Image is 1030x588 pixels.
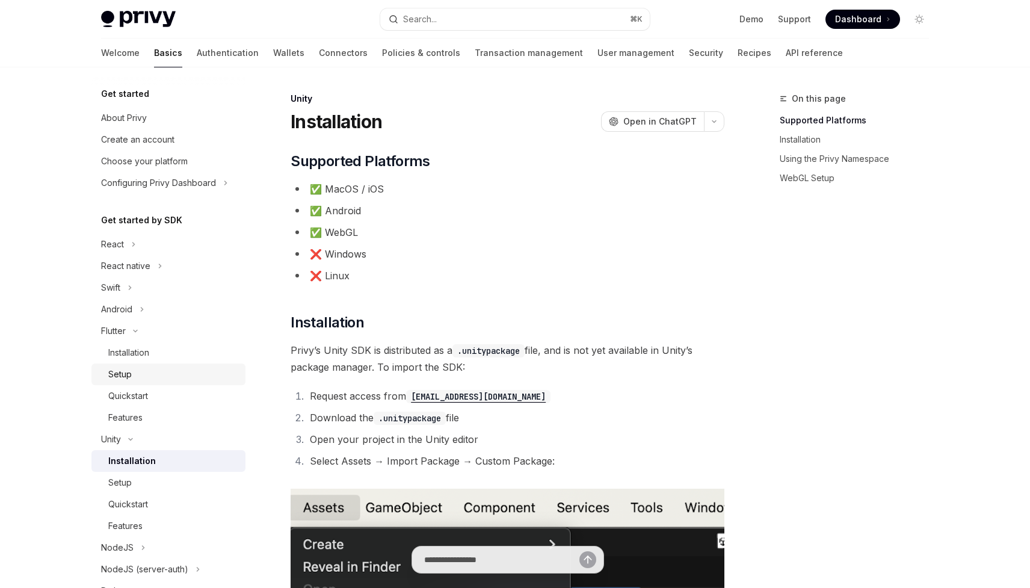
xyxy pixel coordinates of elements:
[306,409,724,426] li: Download the file
[108,519,143,533] div: Features
[91,494,245,515] a: Quickstart
[306,431,724,448] li: Open your project in the Unity editor
[108,410,143,425] div: Features
[403,12,437,26] div: Search...
[689,39,723,67] a: Security
[101,237,124,252] div: React
[291,181,724,197] li: ✅ MacOS / iOS
[424,546,579,573] input: Ask a question...
[452,344,525,357] code: .unitypackage
[780,130,939,149] a: Installation
[778,13,811,25] a: Support
[780,111,939,130] a: Supported Platforms
[406,390,550,402] a: [EMAIL_ADDRESS][DOMAIN_NAME]
[630,14,643,24] span: ⌘ K
[291,202,724,219] li: ✅ Android
[101,259,150,273] div: React native
[108,497,148,512] div: Quickstart
[101,540,134,555] div: NodeJS
[780,169,939,188] a: WebGL Setup
[910,10,929,29] button: Toggle dark mode
[291,93,724,105] div: Unity
[91,320,245,342] button: Flutter
[101,11,176,28] img: light logo
[738,39,771,67] a: Recipes
[291,152,430,171] span: Supported Platforms
[291,342,724,376] span: Privy’s Unity SDK is distributed as a file, and is not yet available in Unity’s package manager. ...
[197,39,259,67] a: Authentication
[91,385,245,407] a: Quickstart
[601,111,704,132] button: Open in ChatGPT
[91,537,245,559] button: NodeJS
[108,475,132,490] div: Setup
[291,111,382,132] h1: Installation
[101,213,182,227] h5: Get started by SDK
[291,267,724,284] li: ❌ Linux
[91,129,245,150] a: Create an account
[579,551,596,568] button: Send message
[101,302,132,317] div: Android
[91,107,245,129] a: About Privy
[101,39,140,67] a: Welcome
[739,13,763,25] a: Demo
[780,149,939,169] a: Using the Privy Namespace
[108,389,148,403] div: Quickstart
[291,224,724,241] li: ✅ WebGL
[91,234,245,255] button: React
[101,176,216,190] div: Configuring Privy Dashboard
[91,255,245,277] button: React native
[108,367,132,382] div: Setup
[291,313,364,332] span: Installation
[91,150,245,172] a: Choose your platform
[101,87,149,101] h5: Get started
[91,472,245,494] a: Setup
[91,407,245,429] a: Features
[825,10,900,29] a: Dashboard
[101,132,174,147] div: Create an account
[382,39,460,67] a: Policies & controls
[91,277,245,299] button: Swift
[380,8,650,30] button: Search...⌘K
[786,39,843,67] a: API reference
[374,412,446,425] code: .unitypackage
[306,388,724,404] li: Request access from
[91,450,245,472] a: Installation
[623,116,697,128] span: Open in ChatGPT
[91,559,245,580] button: NodeJS (server-auth)
[91,172,245,194] button: Configuring Privy Dashboard
[91,342,245,364] a: Installation
[101,111,147,125] div: About Privy
[406,390,550,403] code: [EMAIL_ADDRESS][DOMAIN_NAME]
[101,280,120,295] div: Swift
[319,39,368,67] a: Connectors
[792,91,846,106] span: On this page
[273,39,304,67] a: Wallets
[154,39,182,67] a: Basics
[91,429,245,450] button: Unity
[835,13,881,25] span: Dashboard
[306,453,724,469] li: Select Assets → Import Package → Custom Package:
[101,562,188,577] div: NodeJS (server-auth)
[108,345,149,360] div: Installation
[101,154,188,169] div: Choose your platform
[291,246,724,262] li: ❌ Windows
[101,432,121,447] div: Unity
[597,39,674,67] a: User management
[108,454,156,468] div: Installation
[91,299,245,320] button: Android
[475,39,583,67] a: Transaction management
[91,364,245,385] a: Setup
[91,515,245,537] a: Features
[101,324,126,338] div: Flutter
